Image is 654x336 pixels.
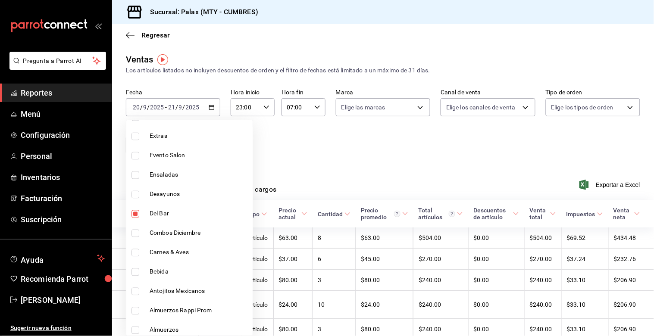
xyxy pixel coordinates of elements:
[150,190,249,199] span: Desayunos
[150,326,249,335] span: Almuerzos
[150,229,249,238] span: Combos Diciembre
[150,171,249,180] span: Ensaladas
[150,287,249,296] span: Antojitos Mexicanos
[150,209,249,218] span: Del Bar
[150,268,249,277] span: Bebida
[157,54,168,65] img: Tooltip marker
[150,248,249,257] span: Carnes & Aves
[150,151,249,160] span: Evento Salon
[150,132,249,141] span: Extras
[150,306,249,315] span: Almuerzos Rappi Prom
